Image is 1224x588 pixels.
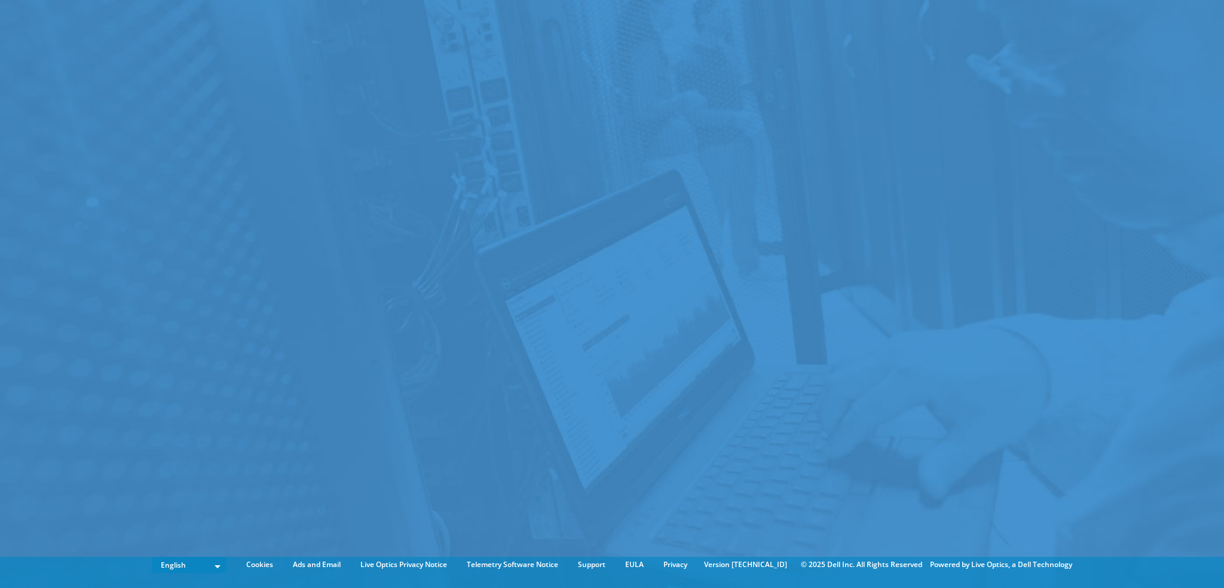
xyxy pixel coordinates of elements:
li: © 2025 Dell Inc. All Rights Reserved [795,558,928,571]
a: Telemetry Software Notice [458,558,567,571]
li: Version [TECHNICAL_ID] [698,558,793,571]
a: Live Optics Privacy Notice [351,558,456,571]
a: Cookies [237,558,282,571]
a: Support [569,558,614,571]
a: EULA [616,558,653,571]
a: Privacy [654,558,696,571]
a: Ads and Email [284,558,350,571]
li: Powered by Live Optics, a Dell Technology [930,558,1072,571]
